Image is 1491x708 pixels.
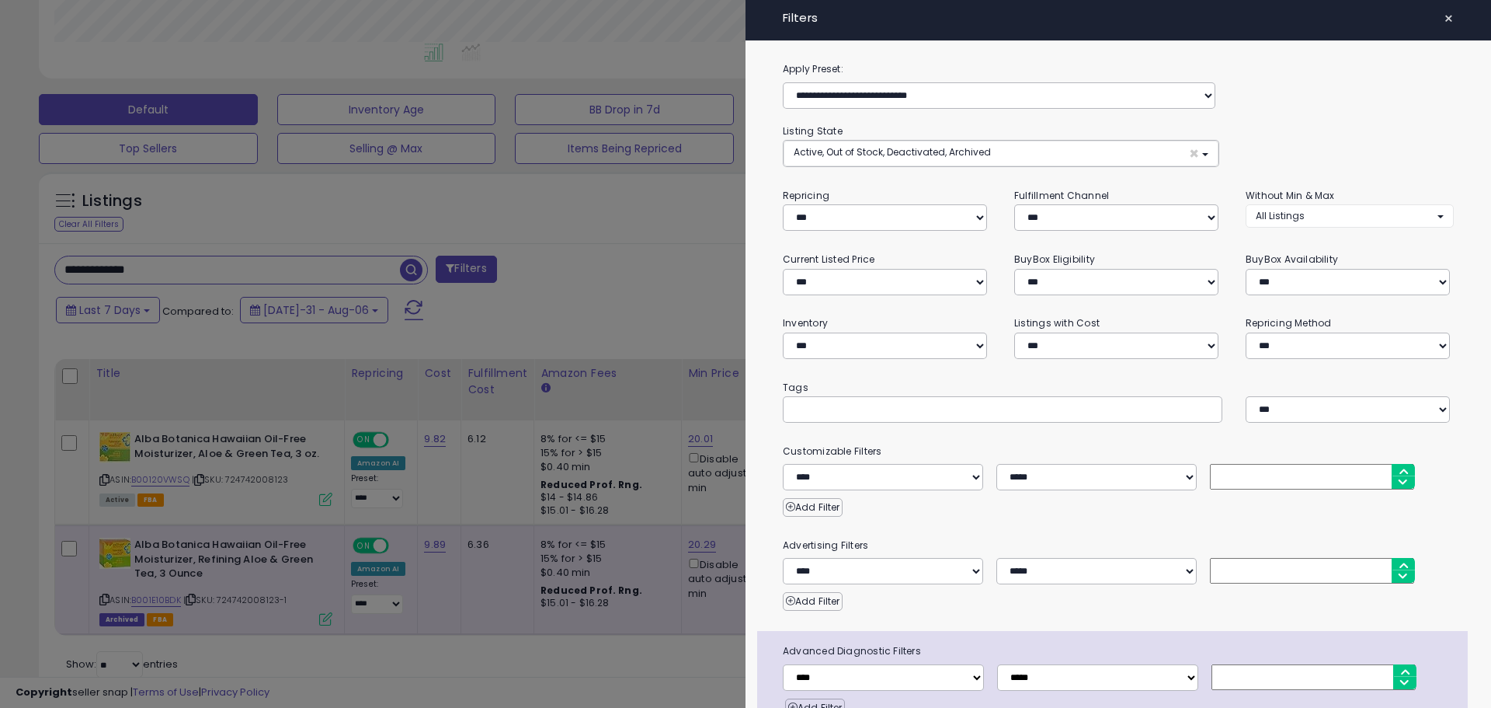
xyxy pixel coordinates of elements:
button: All Listings [1246,204,1454,227]
button: Add Filter [783,498,843,517]
button: × [1437,8,1460,30]
small: Repricing [783,189,829,202]
small: Inventory [783,316,828,330]
small: Advertising Filters [771,537,1465,554]
small: Fulfillment Channel [1014,189,1109,202]
small: BuyBox Eligibility [1014,253,1095,266]
small: Tags [771,379,1465,396]
small: Without Min & Max [1246,189,1335,202]
small: Listing State [783,124,843,138]
h4: Filters [783,12,1454,25]
span: Active, Out of Stock, Deactivated, Archived [794,145,991,159]
label: Apply Preset: [771,61,1465,78]
span: Advanced Diagnostic Filters [771,643,1468,660]
small: Current Listed Price [783,253,874,266]
button: Add Filter [783,592,843,611]
small: Listings with Cost [1014,316,1100,330]
span: All Listings [1256,209,1305,222]
small: Repricing Method [1246,316,1332,330]
button: Active, Out of Stock, Deactivated, Archived × [784,141,1218,166]
span: × [1189,145,1199,162]
span: × [1444,8,1454,30]
small: BuyBox Availability [1246,253,1338,266]
small: Customizable Filters [771,443,1465,460]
